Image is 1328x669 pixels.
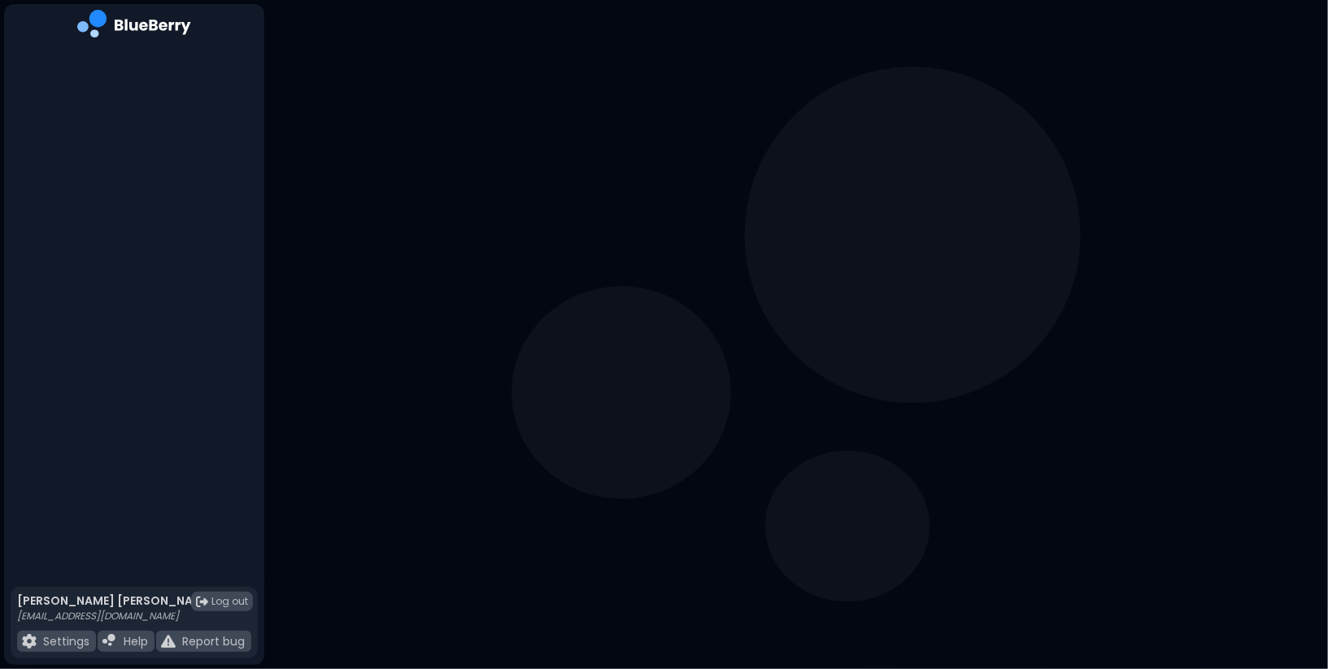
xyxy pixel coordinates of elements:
[211,595,248,608] span: Log out
[17,593,215,608] p: [PERSON_NAME] [PERSON_NAME]
[182,634,245,649] p: Report bug
[102,634,117,649] img: file icon
[17,610,215,623] p: [EMAIL_ADDRESS][DOMAIN_NAME]
[77,10,191,43] img: company logo
[43,634,89,649] p: Settings
[196,596,208,608] img: logout
[124,634,148,649] p: Help
[22,634,37,649] img: file icon
[161,634,176,649] img: file icon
